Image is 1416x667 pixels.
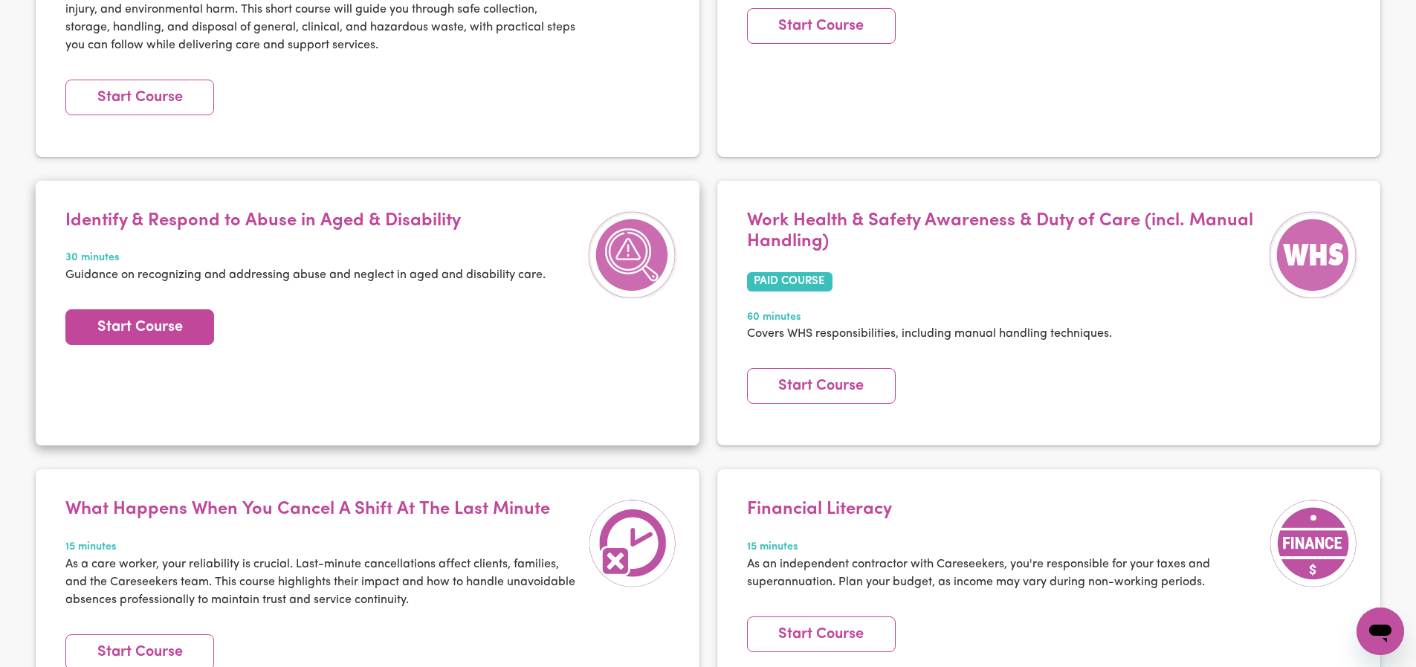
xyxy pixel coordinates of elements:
[747,272,833,291] span: PAID COURSE
[65,250,546,266] span: 30 minutes
[65,309,214,345] a: Start Course
[747,368,896,404] a: Start Course
[65,555,581,609] p: As a care worker, your reliability is crucial. Last-minute cancellations affect clients, families...
[65,539,581,555] span: 15 minutes
[747,309,1262,326] span: 60 minutes
[747,616,896,652] a: Start Course
[747,325,1262,343] p: Covers WHS responsibilities, including manual handling techniques.
[65,499,581,521] h4: What Happens When You Cancel A Shift At The Last Minute
[747,8,896,44] a: Start Course
[747,539,1262,555] span: 15 minutes
[65,266,546,284] p: Guidance on recognizing and addressing abuse and neglect in aged and disability care.
[65,80,214,115] a: Start Course
[747,555,1262,591] p: As an independent contractor with Careseekers, you're responsible for your taxes and superannuati...
[1357,608,1404,655] iframe: Button to launch messaging window
[747,499,1262,521] h4: Financial Literacy
[65,210,546,232] h4: Identify & Respond to Abuse in Aged & Disability
[747,210,1262,254] h4: Work Health & Safety Awareness & Duty of Care (incl. Manual Handling)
